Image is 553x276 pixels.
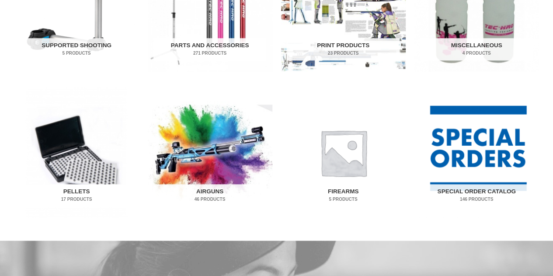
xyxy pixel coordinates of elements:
[14,87,139,217] a: Visit product category Pellets
[20,196,133,203] mark: 17 Products
[20,184,133,207] h2: Pellets
[20,50,133,56] mark: 5 Products
[287,38,400,61] h2: Print Products
[420,50,533,56] mark: 4 Products
[420,196,533,203] mark: 146 Products
[153,196,266,203] mark: 46 Products
[287,50,400,56] mark: 23 Products
[281,87,406,217] img: Firearms
[148,87,272,217] img: Airguns
[281,87,406,217] a: Visit product category Firearms
[414,87,539,217] img: Special Order Catalog
[287,184,400,207] h2: Firearms
[153,38,266,61] h2: Parts and Accessories
[20,38,133,61] h2: Supported Shooting
[420,38,533,61] h2: Miscellaneous
[148,87,272,217] a: Visit product category Airguns
[153,184,266,207] h2: Airguns
[420,184,533,207] h2: Special Order Catalog
[287,196,400,203] mark: 5 Products
[414,87,539,217] a: Visit product category Special Order Catalog
[14,87,139,217] img: Pellets
[153,50,266,56] mark: 271 Products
